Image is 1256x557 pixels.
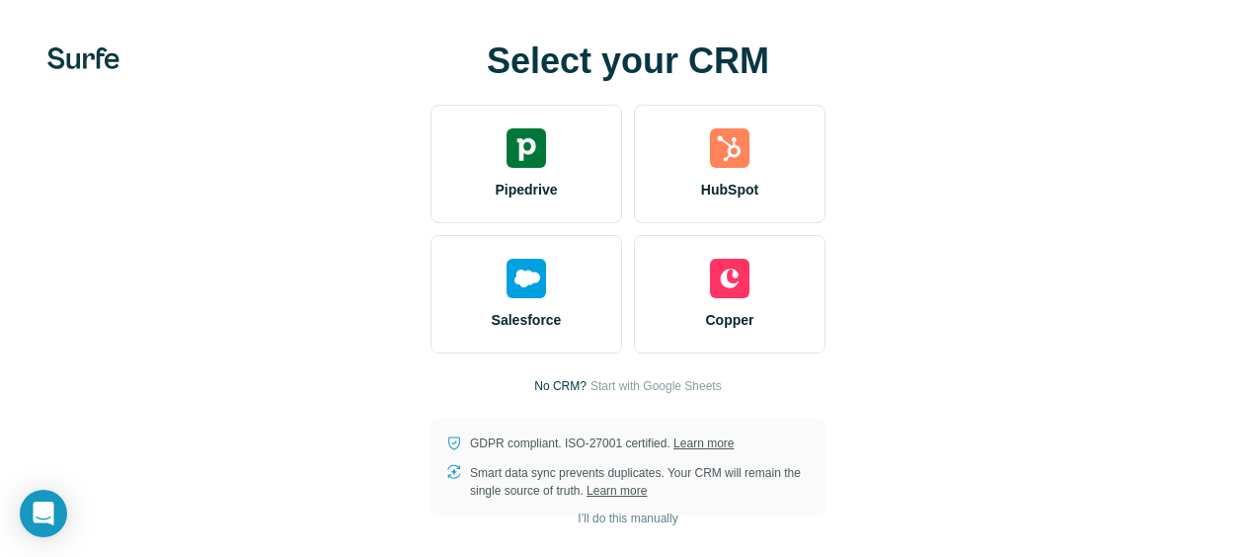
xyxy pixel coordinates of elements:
img: copper's logo [710,259,749,298]
a: Learn more [587,484,647,498]
img: Surfe's logo [47,47,119,69]
img: salesforce's logo [507,259,546,298]
span: HubSpot [701,180,758,199]
img: hubspot's logo [710,128,749,168]
span: Copper [706,310,754,330]
span: Pipedrive [495,180,557,199]
div: Open Intercom Messenger [20,490,67,537]
p: No CRM? [534,377,587,395]
button: Start with Google Sheets [590,377,722,395]
button: I’ll do this manually [564,504,691,533]
img: pipedrive's logo [507,128,546,168]
a: Learn more [673,437,734,450]
h1: Select your CRM [431,41,825,81]
span: I’ll do this manually [578,510,677,527]
p: Smart data sync prevents duplicates. Your CRM will remain the single source of truth. [470,464,810,500]
p: GDPR compliant. ISO-27001 certified. [470,435,734,452]
span: Salesforce [492,310,562,330]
